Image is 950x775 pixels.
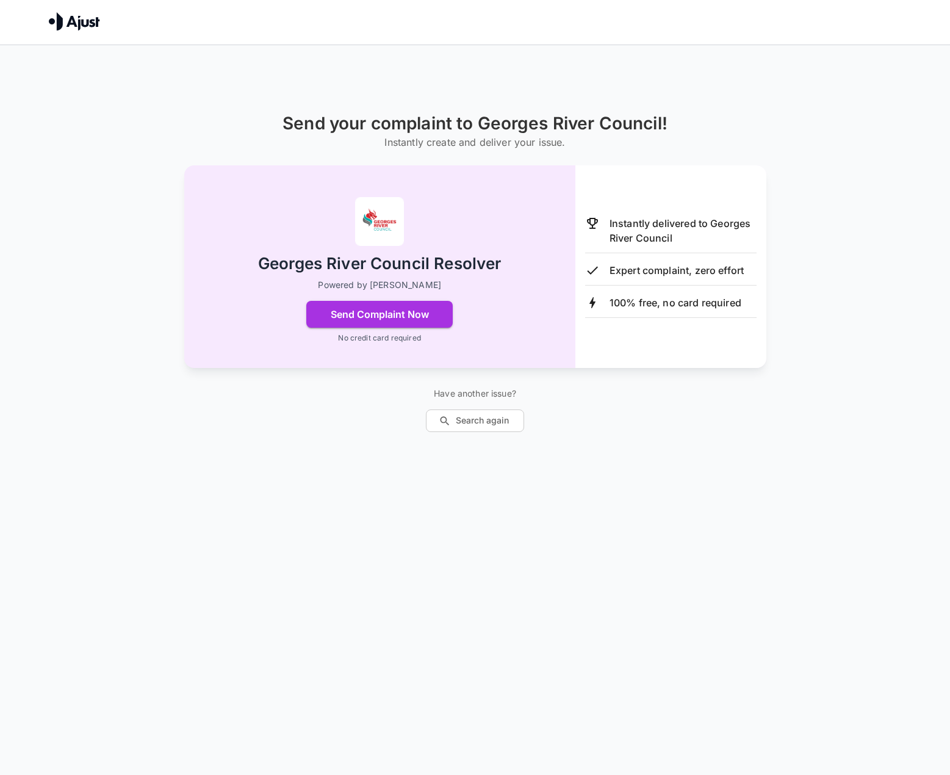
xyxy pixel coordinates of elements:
[610,216,757,245] p: Instantly delivered to Georges River Council
[426,409,524,432] button: Search again
[610,295,741,310] p: 100% free, no card required
[258,253,502,275] h2: Georges River Council Resolver
[49,12,100,31] img: Ajust
[426,387,524,400] p: Have another issue?
[282,114,668,134] h1: Send your complaint to Georges River Council!
[318,279,441,291] p: Powered by [PERSON_NAME]
[610,263,744,278] p: Expert complaint, zero effort
[338,333,420,344] p: No credit card required
[282,134,668,151] h6: Instantly create and deliver your issue.
[355,197,404,246] img: Georges River Council
[306,301,453,328] button: Send Complaint Now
